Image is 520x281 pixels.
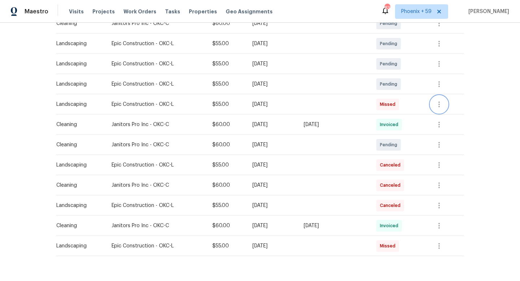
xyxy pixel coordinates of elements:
div: [DATE] [304,121,365,128]
div: Cleaning [56,121,100,128]
div: [DATE] [252,182,292,189]
span: [PERSON_NAME] [465,8,509,15]
span: Visits [69,8,84,15]
div: $55.00 [212,242,241,250]
div: [DATE] [252,101,292,108]
div: Landscaping [56,101,100,108]
div: $55.00 [212,81,241,88]
span: Invoiced [380,222,401,229]
span: Missed [380,242,398,250]
div: $60.00 [212,20,241,27]
div: Landscaping [56,81,100,88]
span: Canceled [380,202,403,209]
div: Janitors Pro Inc - OKC-C [112,20,201,27]
div: Cleaning [56,141,100,148]
span: Pending [380,60,400,68]
div: Landscaping [56,60,100,68]
div: $60.00 [212,141,241,148]
div: Janitors Pro Inc - OKC-C [112,141,201,148]
div: [DATE] [252,81,292,88]
span: Missed [380,101,398,108]
div: $55.00 [212,101,241,108]
div: Epic Construction - OKC-L [112,40,201,47]
div: Epic Construction - OKC-L [112,242,201,250]
span: Pending [380,141,400,148]
div: [DATE] [252,60,292,68]
span: Pending [380,81,400,88]
span: Canceled [380,161,403,169]
div: Epic Construction - OKC-L [112,202,201,209]
div: Epic Construction - OKC-L [112,60,201,68]
div: [DATE] [252,141,292,148]
div: [DATE] [252,222,292,229]
div: Epic Construction - OKC-L [112,101,201,108]
div: Janitors Pro Inc - OKC-C [112,222,201,229]
span: Invoiced [380,121,401,128]
span: Properties [189,8,217,15]
span: Geo Assignments [226,8,273,15]
div: $55.00 [212,202,241,209]
div: Janitors Pro Inc - OKC-C [112,121,201,128]
div: [DATE] [252,20,292,27]
span: Work Orders [123,8,156,15]
div: $55.00 [212,60,241,68]
div: Epic Construction - OKC-L [112,81,201,88]
div: $60.00 [212,182,241,189]
span: Projects [92,8,115,15]
div: Cleaning [56,20,100,27]
span: Canceled [380,182,403,189]
div: Cleaning [56,182,100,189]
div: 837 [385,4,390,12]
div: [DATE] [252,40,292,47]
div: Landscaping [56,242,100,250]
div: [DATE] [304,222,365,229]
span: Maestro [25,8,48,15]
div: $55.00 [212,40,241,47]
span: Pending [380,20,400,27]
div: $55.00 [212,161,241,169]
span: Phoenix + 59 [401,8,432,15]
span: Pending [380,40,400,47]
div: [DATE] [252,121,292,128]
div: Landscaping [56,161,100,169]
div: Landscaping [56,40,100,47]
div: Cleaning [56,222,100,229]
div: [DATE] [252,242,292,250]
span: Tasks [165,9,180,14]
div: [DATE] [252,161,292,169]
div: Landscaping [56,202,100,209]
div: $60.00 [212,222,241,229]
div: Epic Construction - OKC-L [112,161,201,169]
div: Janitors Pro Inc - OKC-C [112,182,201,189]
div: [DATE] [252,202,292,209]
div: $60.00 [212,121,241,128]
